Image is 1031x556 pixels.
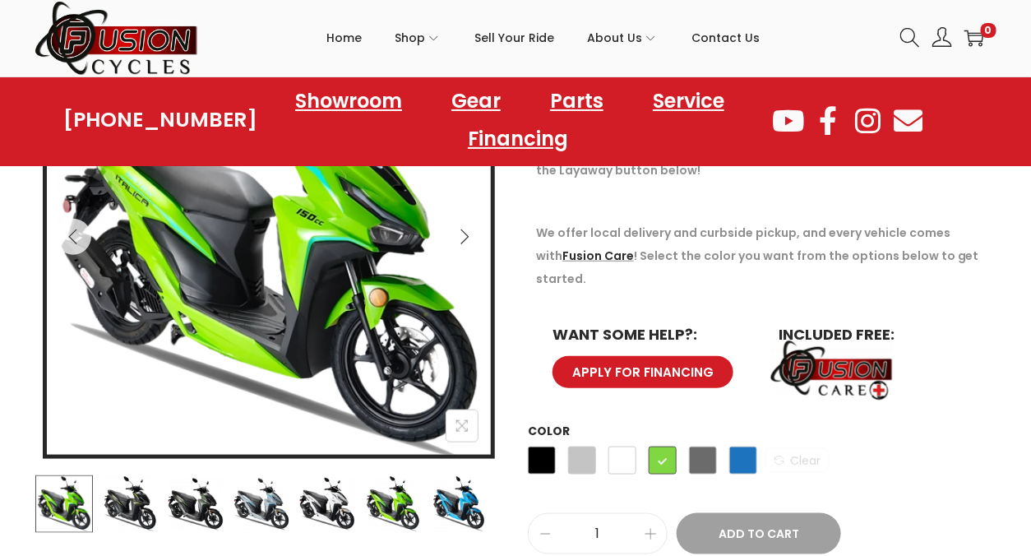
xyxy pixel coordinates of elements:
span: APPLY FOR FINANCING [572,366,714,378]
a: Sell Your Ride [475,1,555,75]
span: Sell Your Ride [475,17,555,58]
a: APPLY FOR FINANCING [552,356,733,388]
nav: Primary navigation [199,1,888,75]
a: Fusion Care [562,248,634,264]
img: Product image [167,475,224,533]
p: We offer local delivery and curbside pickup, and every vehicle comes with ! Select the color you ... [536,221,988,290]
span: About Us [588,17,643,58]
h6: WANT SOME HELP?: [552,327,746,342]
nav: Menu [257,82,770,158]
a: Home [327,1,363,75]
a: Gear [435,82,517,120]
img: Product image [233,475,290,533]
a: Contact Us [692,1,761,75]
img: NEW ITALICA MATRIX 150 [47,18,491,462]
a: Clear [765,448,830,473]
span: Contact Us [692,17,761,58]
input: Product quantity [529,522,667,545]
a: About Us [588,1,659,75]
button: Add to Cart [677,513,841,554]
img: Product image [430,475,488,533]
h6: INCLUDED FREE: [779,327,972,342]
img: Product image [364,475,422,533]
span: Home [327,17,363,58]
a: [PHONE_NUMBER] [63,109,257,132]
a: Showroom [279,82,418,120]
img: Product image [298,475,356,533]
button: Previous [55,219,91,255]
img: Product image [35,475,93,533]
a: Parts [534,82,620,120]
a: Financing [451,120,585,158]
img: Product image [101,475,159,533]
span: Shop [395,17,426,58]
a: Shop [395,1,442,75]
label: Color [528,423,570,439]
a: 0 [964,28,984,48]
button: Next [446,219,483,255]
a: Service [636,82,741,120]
